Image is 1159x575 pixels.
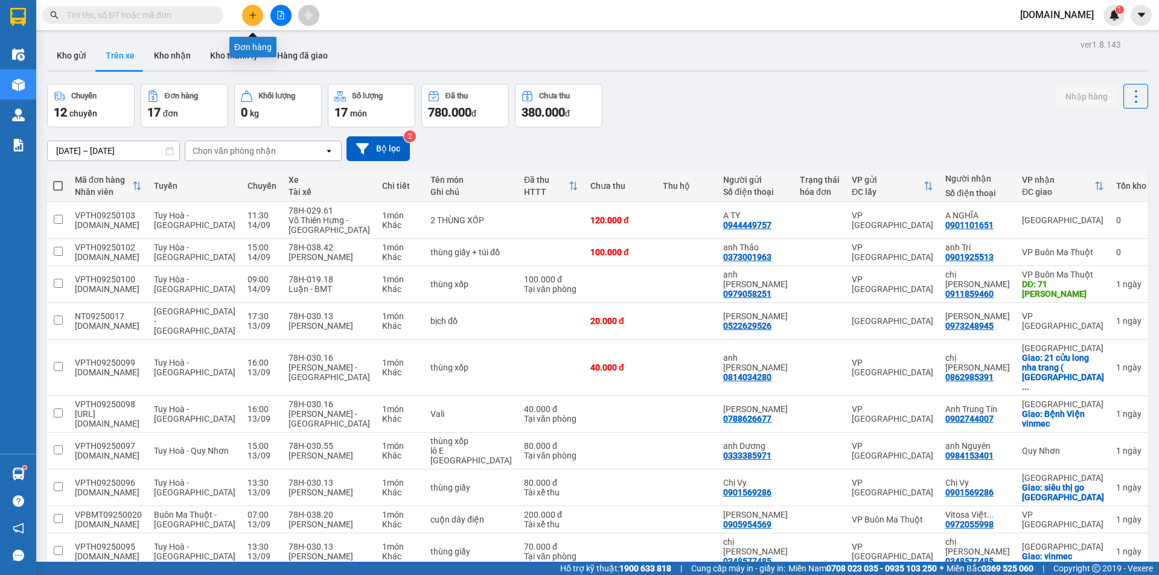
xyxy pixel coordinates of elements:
[852,243,933,262] div: VP [GEOGRAPHIC_DATA]
[1117,5,1122,14] span: 1
[524,542,578,551] div: 70.000 đ
[289,321,370,331] div: [PERSON_NAME]
[663,181,711,191] div: Thu hộ
[154,446,229,456] span: Tuy Hoà - Quy Nhơn
[75,275,142,284] div: VPTH09250100
[289,478,370,488] div: 78H-030.13
[1022,353,1104,392] div: Giao: 21 cửu long nha trang ( Chin Tacos)
[945,404,1010,414] div: Anh Trung Tín
[1022,510,1104,529] div: VP [GEOGRAPHIC_DATA]
[723,510,788,519] div: Anh Ký
[382,358,418,367] div: 1 món
[382,211,418,220] div: 1 món
[421,84,509,127] button: Đã thu780.000đ
[382,478,418,488] div: 1 món
[723,519,771,529] div: 0905954569
[247,451,276,460] div: 13/09
[75,252,142,262] div: tu.bb
[10,8,26,26] img: logo-vxr
[524,510,578,519] div: 200.000 đ
[334,105,348,119] span: 17
[229,37,276,57] div: Đơn hàng
[1022,187,1094,197] div: ĐC giao
[154,358,235,377] span: Tuy Hoà - [GEOGRAPHIC_DATA]
[382,367,418,377] div: Khác
[1022,551,1104,561] div: Giao: vinmec
[1123,279,1141,289] span: ngày
[247,542,276,551] div: 13:30
[723,243,788,252] div: anh Thảo
[75,519,142,529] div: truc.bb
[47,84,135,127] button: Chuyến12chuyến
[945,519,994,529] div: 0972055998
[846,170,939,202] th: Toggle SortBy
[524,441,578,451] div: 80.000 đ
[945,537,1010,556] div: chị phương
[430,446,512,465] div: lô E 38 Đại Phú Gia
[430,363,512,372] div: thùng xốp
[75,451,142,460] div: tu.bb
[518,170,584,202] th: Toggle SortBy
[945,441,1010,451] div: anh Nguyên
[945,252,994,262] div: 0901925513
[524,175,569,185] div: Đã thu
[430,515,512,524] div: cuộn dây điện
[289,175,370,185] div: Xe
[75,409,142,428] div: 53439_nhaxe.bb
[350,109,367,118] span: món
[1011,7,1103,22] span: [DOMAIN_NAME]
[680,562,682,575] span: |
[71,92,97,100] div: Chuyến
[852,275,933,294] div: VP [GEOGRAPHIC_DATA]
[163,109,178,118] span: đơn
[560,562,671,575] span: Hỗ trợ kỹ thuật:
[147,105,161,119] span: 17
[289,488,370,497] div: [PERSON_NAME]
[75,399,142,409] div: VPTH09250098
[723,451,771,460] div: 0333385971
[723,289,771,299] div: 0979058251
[471,109,476,118] span: đ
[1116,247,1146,257] div: 0
[723,311,788,321] div: Bảo Uyên
[75,441,142,451] div: VPTH09250097
[515,84,602,127] button: Chưa thu380.000đ
[524,519,578,529] div: Tài xế thu
[723,353,788,372] div: anh Tân
[382,243,418,252] div: 1 món
[154,542,235,561] span: Tuy Hoà - [GEOGRAPHIC_DATA]
[800,187,840,197] div: hóa đơn
[1022,175,1094,185] div: VP nhận
[945,211,1010,220] div: A NGHĨA
[258,92,295,100] div: Khối lượng
[289,353,370,363] div: 78H-030.16
[524,187,569,197] div: HTTT
[289,409,370,428] div: [PERSON_NAME] - [GEOGRAPHIC_DATA]
[298,5,319,26] button: aim
[75,478,142,488] div: VPTH09250096
[430,215,512,225] div: 2 THÙNG XỐP
[1116,547,1146,556] div: 1
[945,174,1010,183] div: Người nhận
[382,542,418,551] div: 1 món
[382,284,418,294] div: Khác
[289,542,370,551] div: 78H-030.13
[1116,446,1146,456] div: 1
[1123,446,1141,456] span: ngày
[154,510,235,529] span: Buôn Ma Thuột - [GEOGRAPHIC_DATA]
[193,145,276,157] div: Chọn văn phòng nhận
[1022,311,1104,331] div: VP [GEOGRAPHIC_DATA]
[430,547,512,556] div: thùng giấy
[430,247,512,257] div: thùng giấy + túi đồ
[75,542,142,551] div: VPTH09250095
[945,488,994,497] div: 0901569286
[247,211,276,220] div: 11:30
[945,414,994,424] div: 0902744007
[1123,483,1141,492] span: ngày
[524,275,578,284] div: 100.000 đ
[723,537,788,556] div: chị phương
[430,409,512,419] div: Vali
[1123,316,1141,326] span: ngày
[524,478,578,488] div: 80.000 đ
[289,243,370,252] div: 78H-038.42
